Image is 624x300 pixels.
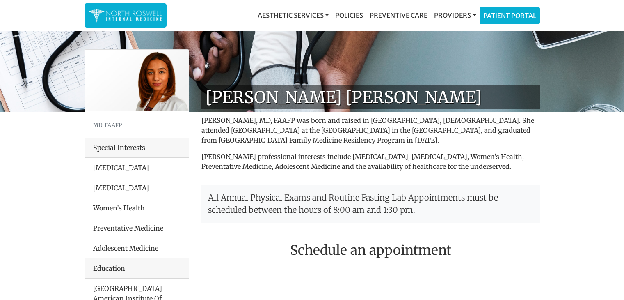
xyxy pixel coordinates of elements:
[85,258,189,279] div: Education
[201,85,540,109] h1: [PERSON_NAME] [PERSON_NAME]
[431,7,479,23] a: Providers
[254,7,332,23] a: Aesthetic Services
[85,198,189,218] li: Women’s Health
[85,158,189,178] li: [MEDICAL_DATA]
[480,7,539,24] a: Patient Portal
[85,138,189,158] div: Special Interests
[93,122,122,128] small: MD, FAAFP
[85,50,189,111] img: Dr. Farah Mubarak Ali MD, FAAFP
[201,152,540,171] p: [PERSON_NAME] professional interests include [MEDICAL_DATA], [MEDICAL_DATA], Women’s Health, Prev...
[85,178,189,198] li: [MEDICAL_DATA]
[201,115,540,145] p: [PERSON_NAME], MD, FAAFP was born and raised in [GEOGRAPHIC_DATA], [DEMOGRAPHIC_DATA]. She attend...
[85,238,189,258] li: Adolescent Medicine
[85,218,189,238] li: Preventative Medicine
[89,7,162,23] img: North Roswell Internal Medicine
[201,185,540,223] p: All Annual Physical Exams and Routine Fasting Lab Appointments must be scheduled between the hour...
[366,7,431,23] a: Preventive Care
[201,242,540,258] h2: Schedule an appointment
[332,7,366,23] a: Policies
